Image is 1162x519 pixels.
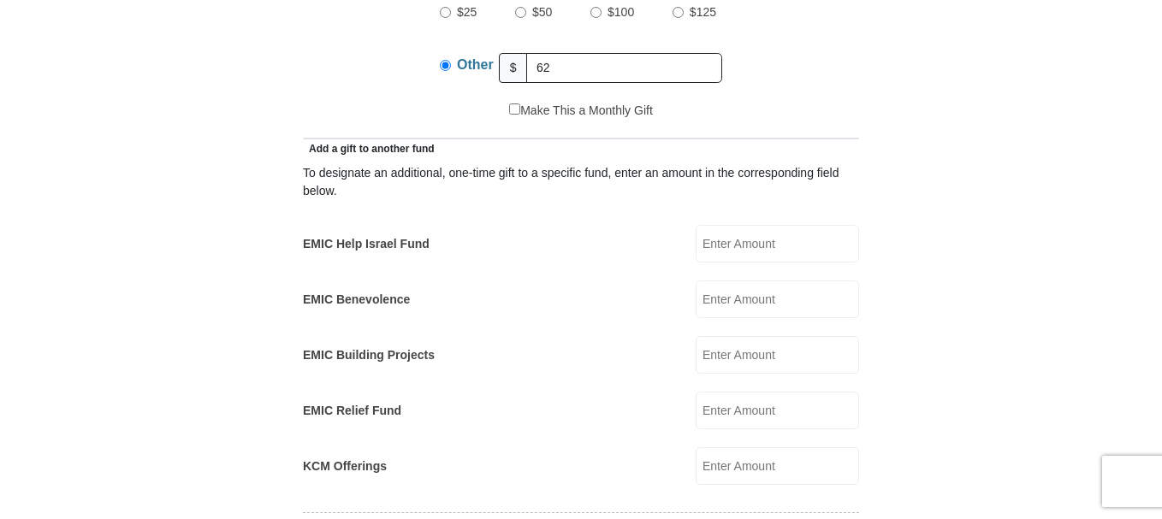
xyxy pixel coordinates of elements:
[457,57,494,72] span: Other
[303,291,410,309] label: EMIC Benevolence
[499,53,528,83] span: $
[303,235,430,253] label: EMIC Help Israel Fund
[303,457,387,475] label: KCM Offerings
[690,5,716,19] span: $125
[303,143,435,155] span: Add a gift to another fund
[696,225,859,262] input: Enter Amount
[303,346,435,364] label: EMIC Building Projects
[509,102,653,120] label: Make This a Monthly Gift
[696,336,859,374] input: Enter Amount
[303,402,401,420] label: EMIC Relief Fund
[696,447,859,485] input: Enter Amount
[303,164,859,200] div: To designate an additional, one-time gift to a specific fund, enter an amount in the correspondin...
[526,53,722,83] input: Other Amount
[532,5,552,19] span: $50
[608,5,634,19] span: $100
[696,392,859,429] input: Enter Amount
[696,280,859,318] input: Enter Amount
[457,5,477,19] span: $25
[509,103,520,115] input: Make This a Monthly Gift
